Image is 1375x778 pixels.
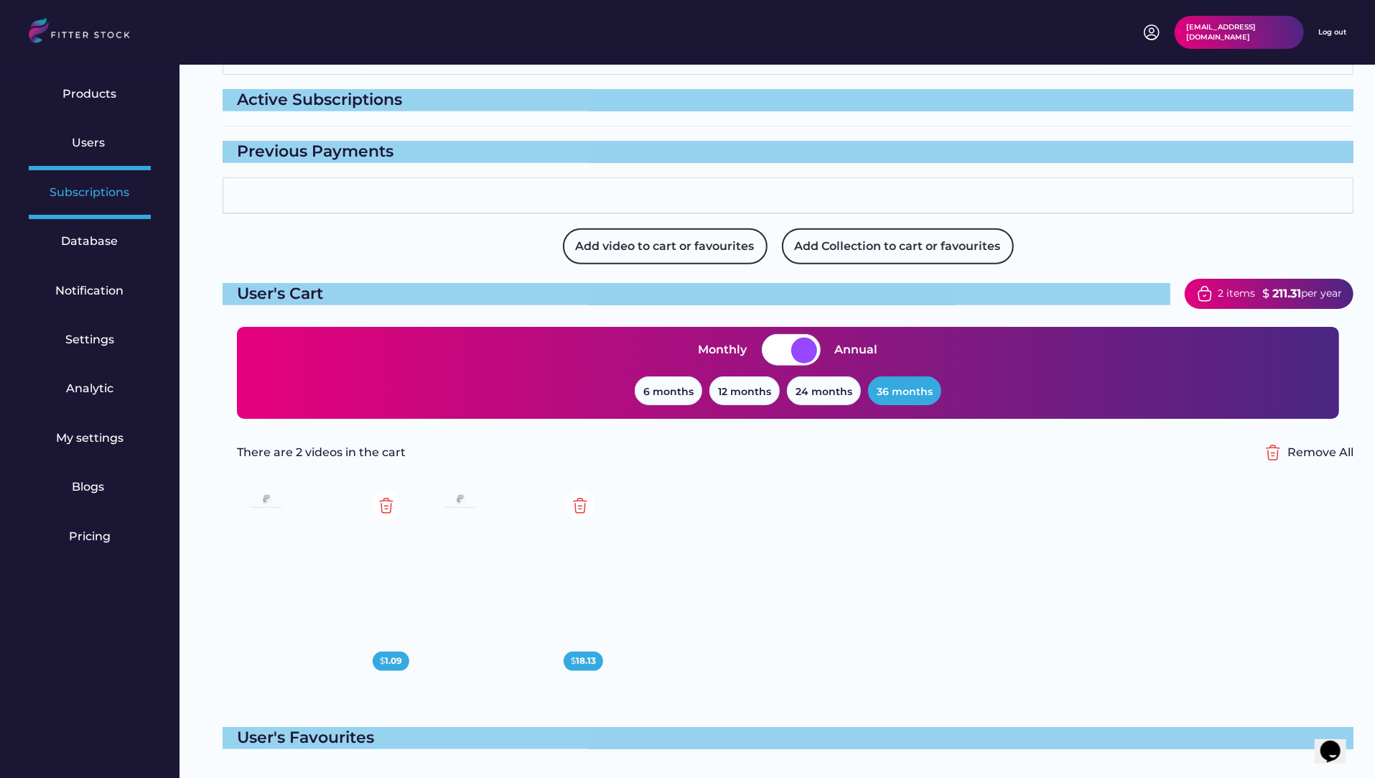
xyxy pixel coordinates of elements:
[709,376,780,405] button: 12 months
[69,529,111,545] div: Pricing
[380,655,402,667] div: $
[1259,438,1287,467] img: Group%201000002356%20%282%29.svg
[50,185,130,200] div: Subscriptions
[372,491,401,520] img: Group%201000002354.svg
[1262,286,1269,302] div: $
[56,430,123,446] div: My settings
[72,135,108,151] div: Users
[63,86,117,102] div: Products
[576,655,596,666] strong: 18.13
[385,655,402,666] strong: 1.09
[787,376,861,405] button: 24 months
[1287,445,1353,460] div: Remove All
[72,479,108,495] div: Blogs
[835,342,878,358] div: Annual
[571,655,596,667] div: $
[66,381,113,397] div: Analytic
[1272,287,1301,300] strong: 211.31
[635,376,702,405] button: 6 months
[65,332,114,348] div: Settings
[563,228,768,264] button: Add video to cart or favourites
[223,727,1353,749] div: User's Favourites
[699,342,747,358] div: Monthly
[223,283,1170,305] div: User's Cart
[1318,27,1346,37] div: Log out
[237,445,1259,460] div: There are 2 videos in the cart
[566,491,595,520] img: Group%201000002354.svg
[223,89,1353,111] div: Active Subscriptions
[56,283,124,299] div: Notification
[223,141,1353,163] div: Previous Payments
[29,18,142,47] img: LOGO.svg
[1186,22,1292,42] div: [EMAIL_ADDRESS][DOMAIN_NAME]
[868,376,941,405] button: 36 months
[782,228,1014,264] button: Add Collection to cart or favourites
[438,490,481,514] img: Frame%2079%20%281%29.svg
[244,490,287,514] img: Frame%2079%20%281%29.svg
[1218,287,1255,301] div: 2 items
[1315,721,1361,764] iframe: chat widget
[1301,287,1342,301] div: per year
[62,233,118,249] div: Database
[1143,24,1160,41] img: profile-circle.svg
[1196,285,1213,302] img: bag-tick-2.svg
